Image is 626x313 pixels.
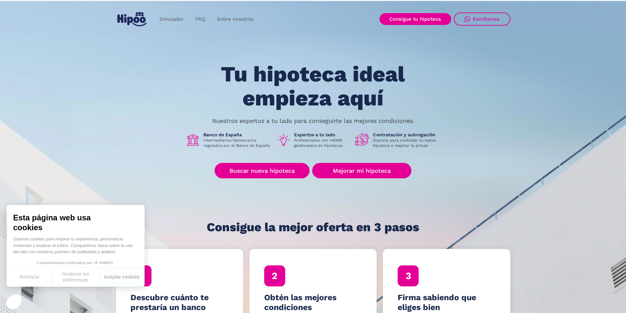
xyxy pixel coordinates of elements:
p: Nuestros expertos a tu lado para conseguirte las mejores condiciones. [212,118,414,123]
h4: Firma sabiendo que eliges bien [398,293,496,312]
a: Simulador [153,13,190,26]
p: Soporte para contratar tu nueva hipoteca o mejorar la actual [373,138,441,148]
h1: Banco de España [203,132,271,138]
div: Escríbenos [473,16,500,22]
a: Sobre nosotros [211,13,260,26]
p: Profesionales con +40M€ gestionados en hipotecas [294,138,350,148]
a: FAQ [190,13,211,26]
a: Mejorar mi hipoteca [312,163,411,178]
p: Intermediarios hipotecarios regulados por el Banco de España [203,138,271,148]
a: Escríbenos [454,12,510,26]
a: Buscar nueva hipoteca [215,163,310,178]
a: Consigue tu hipoteca [380,13,451,25]
h4: Descubre cuánto te prestaría un banco [130,293,228,312]
h1: Expertos a tu lado [294,132,350,138]
h1: Contratación y subrogación [373,132,441,138]
h1: Tu hipoteca ideal empieza aquí [188,62,437,110]
h4: Obtén las mejores condiciones [264,293,362,312]
a: home [116,10,148,29]
h1: Consigue la mejor oferta en 3 pasos [207,221,419,234]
